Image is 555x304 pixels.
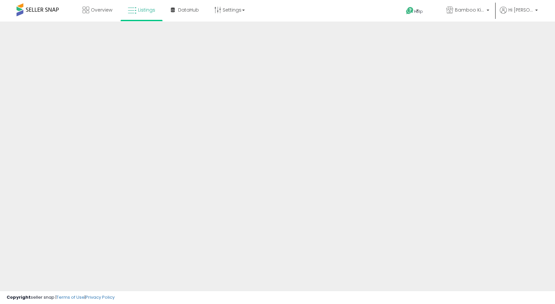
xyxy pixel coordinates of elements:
div: seller snap | | [7,294,115,301]
a: Privacy Policy [86,294,115,300]
a: Terms of Use [56,294,85,300]
i: Get Help [406,7,414,15]
span: Listings [138,7,155,13]
strong: Copyright [7,294,31,300]
span: Overview [91,7,112,13]
span: Hi [PERSON_NAME] [508,7,533,13]
a: Help [401,2,436,22]
a: Hi [PERSON_NAME] [500,7,538,22]
span: Bamboo Kiss [455,7,485,13]
span: Help [414,9,423,14]
span: DataHub [178,7,199,13]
